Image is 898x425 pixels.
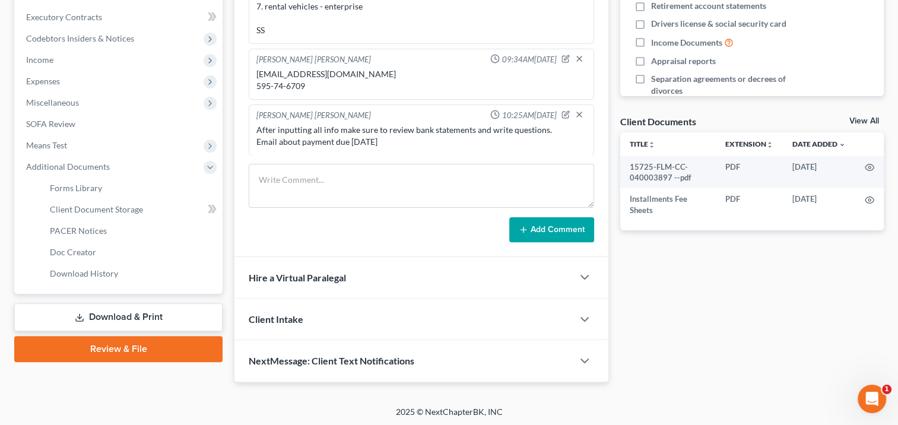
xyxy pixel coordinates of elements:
div: [EMAIL_ADDRESS][DOMAIN_NAME] 595-74-6709 [256,68,586,92]
a: SOFA Review [17,113,223,135]
a: Download History [40,263,223,284]
a: Review & File [14,336,223,362]
span: Forms Library [50,183,102,193]
span: 10:25AM[DATE] [502,110,557,121]
span: 1 [882,385,891,394]
a: Extensionunfold_more [725,139,773,148]
a: Forms Library [40,177,223,199]
span: Income [26,55,53,65]
div: [PERSON_NAME] [PERSON_NAME] [256,110,371,122]
a: Download & Print [14,303,223,331]
a: Date Added expand_more [792,139,846,148]
iframe: Intercom live chat [858,385,886,413]
div: [PERSON_NAME] [PERSON_NAME] [256,54,371,66]
span: 09:34AM[DATE] [502,54,557,65]
td: [DATE] [783,188,855,221]
td: [DATE] [783,156,855,189]
i: unfold_more [766,141,773,148]
span: Drivers license & social security card [651,18,786,30]
span: NextMessage: Client Text Notifications [249,355,414,366]
span: Expenses [26,76,60,86]
span: Client Document Storage [50,204,143,214]
span: SOFA Review [26,119,75,129]
span: Income Documents [651,37,722,49]
span: Additional Documents [26,161,110,172]
span: Codebtors Insiders & Notices [26,33,134,43]
i: unfold_more [648,141,655,148]
span: PACER Notices [50,226,107,236]
span: Doc Creator [50,247,96,257]
span: Executory Contracts [26,12,102,22]
span: Client Intake [249,313,303,325]
span: Hire a Virtual Paralegal [249,272,346,283]
span: Separation agreements or decrees of divorces [651,73,808,97]
a: Titleunfold_more [630,139,655,148]
i: expand_more [839,141,846,148]
td: Installments Fee Sheets [620,188,716,221]
span: Means Test [26,140,67,150]
a: Doc Creator [40,242,223,263]
a: Executory Contracts [17,7,223,28]
button: Add Comment [509,217,594,242]
td: 15725-FLM-CC-040003897 --pdf [620,156,716,189]
a: View All [849,117,879,125]
a: Client Document Storage [40,199,223,220]
div: After inputting all info make sure to review bank statements and write questions. Email about pay... [256,124,586,148]
td: PDF [716,156,783,189]
td: PDF [716,188,783,221]
a: PACER Notices [40,220,223,242]
span: Miscellaneous [26,97,79,107]
div: Client Documents [620,115,696,128]
span: Appraisal reports [651,55,716,67]
span: Download History [50,268,118,278]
